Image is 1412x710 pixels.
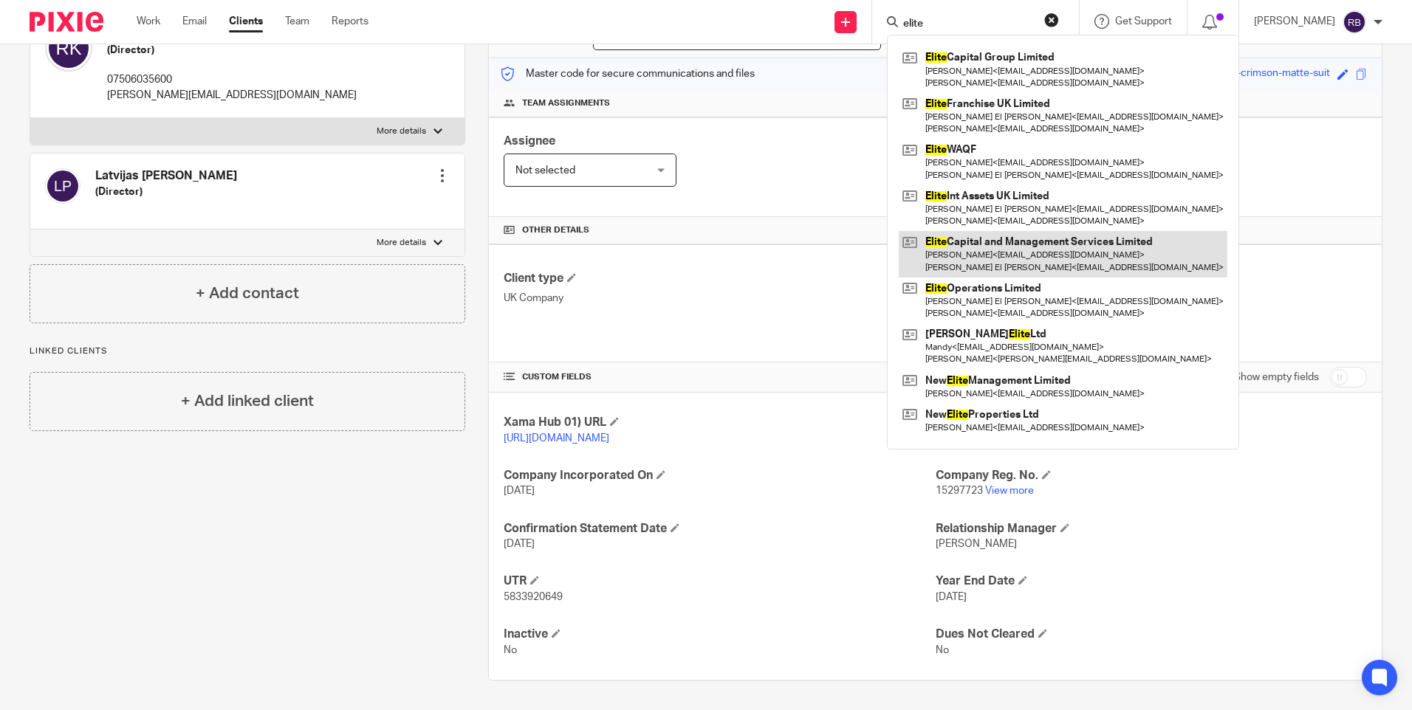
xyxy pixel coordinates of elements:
[985,486,1034,496] a: View more
[504,135,555,147] span: Assignee
[504,291,935,306] p: UK Company
[45,168,80,204] img: svg%3E
[377,237,426,249] p: More details
[196,282,299,305] h4: + Add contact
[936,645,949,655] span: No
[515,165,575,176] span: Not selected
[504,573,935,589] h4: UTR
[522,97,610,109] span: Team assignments
[1234,370,1319,385] label: Show empty fields
[332,14,369,29] a: Reports
[285,14,309,29] a: Team
[500,66,755,81] p: Master code for secure communications and files
[30,345,465,357] p: Linked clients
[377,125,426,137] p: More details
[936,521,1367,537] h4: Relationship Manager
[1254,14,1335,29] p: [PERSON_NAME]
[30,12,103,32] img: Pixie
[936,627,1367,642] h4: Dues Not Cleared
[1343,10,1366,34] img: svg%3E
[107,43,357,58] h5: (Director)
[504,521,935,537] h4: Confirmation Statement Date
[95,185,237,199] h5: (Director)
[107,88,357,103] p: [PERSON_NAME][EMAIL_ADDRESS][DOMAIN_NAME]
[504,371,935,383] h4: CUSTOM FIELDS
[504,468,935,483] h4: Company Incorporated On
[1213,66,1330,83] div: fuzzy-crimson-matte-suit
[936,468,1367,483] h4: Company Reg. No.
[504,433,609,444] a: [URL][DOMAIN_NAME]
[504,539,535,549] span: [DATE]
[936,539,1017,549] span: [PERSON_NAME]
[936,486,983,496] span: 15297723
[137,14,160,29] a: Work
[902,18,1035,31] input: Search
[504,486,535,496] span: [DATE]
[1115,16,1172,27] span: Get Support
[936,592,967,602] span: [DATE]
[182,14,207,29] a: Email
[504,415,935,430] h4: Xama Hub 01) URL
[504,271,935,286] h4: Client type
[504,627,935,642] h4: Inactive
[229,14,263,29] a: Clients
[504,645,517,655] span: No
[504,592,563,602] span: 5833920649
[1044,13,1059,27] button: Clear
[181,390,314,413] h4: + Add linked client
[95,168,237,184] h4: Latvijas [PERSON_NAME]
[45,24,92,72] img: svg%3E
[936,573,1367,589] h4: Year End Date
[107,72,357,87] p: 07506035600
[522,224,589,236] span: Other details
